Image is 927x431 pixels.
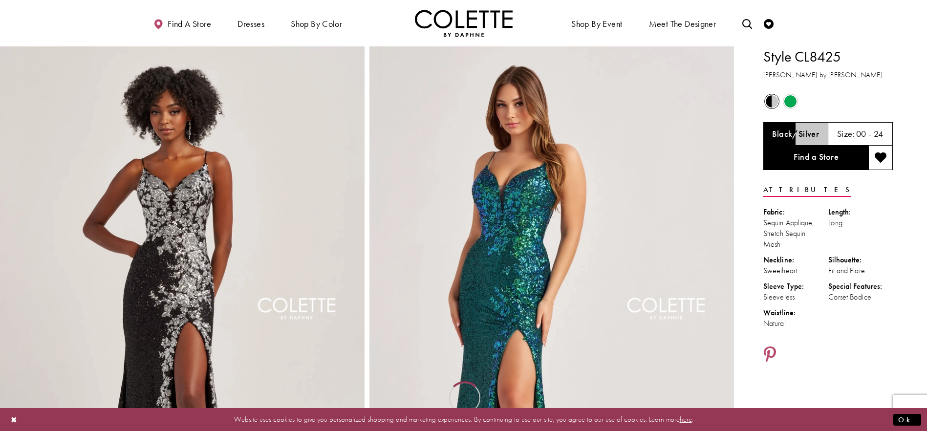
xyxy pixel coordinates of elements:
[761,10,776,37] a: Check Wishlist
[868,146,893,170] button: Add to wishlist
[828,292,893,302] div: Corset Bodice
[763,93,780,110] div: Black/Silver
[237,19,264,29] span: Dresses
[647,10,719,37] a: Meet the designer
[740,10,755,37] a: Toggle search
[151,10,214,37] a: Find a store
[782,93,799,110] div: Emerald
[772,129,819,139] h5: Chosen color
[837,128,855,139] span: Size:
[763,217,828,250] div: Sequin Applique, Stretch Sequin Mesh
[571,19,622,29] span: Shop By Event
[763,255,828,265] div: Neckline:
[763,346,776,365] a: Share using Pinterest - Opens in new tab
[828,217,893,228] div: Long
[168,19,211,29] span: Find a store
[763,207,828,217] div: Fabric:
[828,207,893,217] div: Length:
[763,307,828,318] div: Waistline:
[235,10,267,37] span: Dresses
[763,69,893,81] h3: [PERSON_NAME] by [PERSON_NAME]
[291,19,342,29] span: Shop by color
[763,146,868,170] a: Find a Store
[763,92,893,111] div: Product color controls state depends on size chosen
[763,318,828,329] div: Natural
[856,129,884,139] h5: 00 - 24
[763,46,893,67] h1: Style CL8425
[828,281,893,292] div: Special Features:
[288,10,345,37] span: Shop by color
[415,10,513,37] a: Visit Home Page
[649,19,716,29] span: Meet the designer
[893,413,921,426] button: Submit Dialog
[415,10,513,37] img: Colette by Daphne
[763,281,828,292] div: Sleeve Type:
[763,183,851,197] a: Attributes
[569,10,625,37] span: Shop By Event
[6,411,22,428] button: Close Dialog
[763,265,828,276] div: Sweetheart
[828,255,893,265] div: Silhouette:
[828,265,893,276] div: Fit and Flare
[680,414,692,424] a: here
[763,292,828,302] div: Sleeveless
[70,413,857,426] p: Website uses cookies to give you personalized shopping and marketing experiences. By continuing t...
